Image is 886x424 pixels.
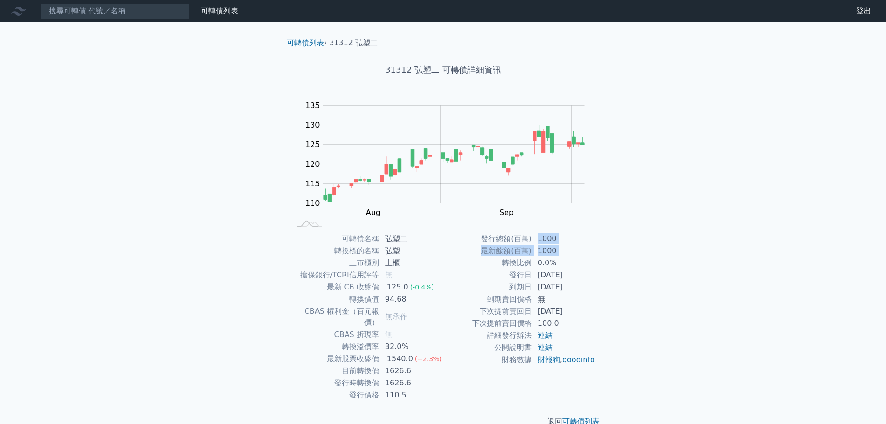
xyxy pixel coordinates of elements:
[410,283,434,291] span: (-0.4%)
[291,269,380,281] td: 擔保銀行/TCRI信用評等
[291,257,380,269] td: 上市櫃別
[385,282,410,293] div: 125.0
[291,281,380,293] td: 最新 CB 收盤價
[443,281,532,293] td: 到期日
[443,354,532,366] td: 財務數據
[291,245,380,257] td: 轉換標的名稱
[532,317,596,330] td: 100.0
[380,377,443,389] td: 1626.6
[291,353,380,365] td: 最新股票收盤價
[385,312,407,321] span: 無承作
[443,305,532,317] td: 下次提前賣回日
[538,343,553,352] a: 連結
[366,208,380,217] tspan: Aug
[532,293,596,305] td: 無
[280,63,607,76] h1: 31312 弘塑二 可轉債詳細資訊
[201,7,238,15] a: 可轉債列表
[291,341,380,353] td: 轉換溢價率
[538,331,553,340] a: 連結
[443,293,532,305] td: 到期賣回價格
[849,4,879,19] a: 登出
[380,245,443,257] td: 弘塑
[385,353,415,364] div: 1540.0
[380,293,443,305] td: 94.68
[532,354,596,366] td: ,
[500,208,513,217] tspan: Sep
[380,233,443,245] td: 弘塑二
[532,281,596,293] td: [DATE]
[301,101,599,217] g: Chart
[443,330,532,342] td: 詳細發行辦法
[380,365,443,377] td: 1626.6
[306,101,320,110] tspan: 135
[443,233,532,245] td: 發行總額(百萬)
[291,365,380,377] td: 目前轉換價
[287,38,324,47] a: 可轉債列表
[532,269,596,281] td: [DATE]
[291,329,380,341] td: CBAS 折現率
[380,257,443,269] td: 上櫃
[41,3,190,19] input: 搜尋可轉債 代號／名稱
[532,233,596,245] td: 1000
[306,179,320,188] tspan: 115
[306,199,320,208] tspan: 110
[562,355,595,364] a: goodinfo
[385,270,393,279] span: 無
[385,330,393,339] span: 無
[380,341,443,353] td: 32.0%
[291,377,380,389] td: 發行時轉換價
[306,160,320,168] tspan: 120
[291,305,380,329] td: CBAS 權利金（百元報價）
[532,305,596,317] td: [DATE]
[380,389,443,401] td: 110.5
[291,389,380,401] td: 發行價格
[291,293,380,305] td: 轉換價值
[306,140,320,149] tspan: 125
[443,317,532,330] td: 下次提前賣回價格
[287,37,327,48] li: ›
[291,233,380,245] td: 可轉債名稱
[306,121,320,129] tspan: 130
[443,342,532,354] td: 公開說明書
[443,257,532,269] td: 轉換比例
[443,269,532,281] td: 發行日
[415,355,442,363] span: (+2.3%)
[532,257,596,269] td: 0.0%
[532,245,596,257] td: 1000
[443,245,532,257] td: 最新餘額(百萬)
[538,355,560,364] a: 財報狗
[329,37,378,48] li: 31312 弘塑二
